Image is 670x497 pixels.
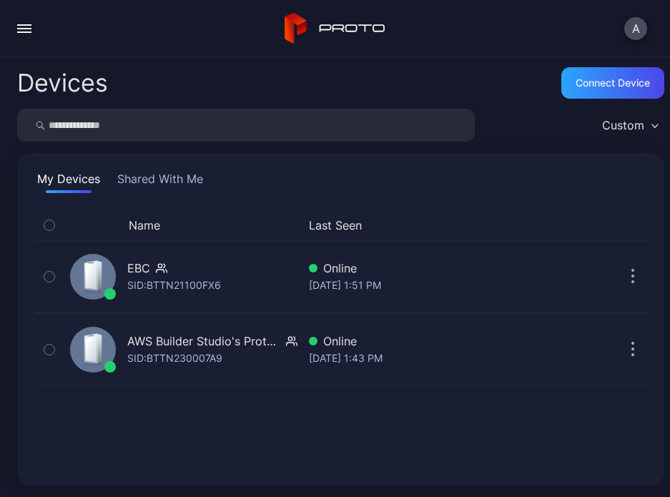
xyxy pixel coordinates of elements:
[17,70,108,96] h2: Devices
[576,77,650,89] div: Connect device
[114,170,206,193] button: Shared With Me
[624,17,647,40] button: A
[561,67,664,99] button: Connect device
[619,217,647,234] div: Options
[127,260,150,277] div: EBC
[129,217,160,234] button: Name
[34,170,103,193] button: My Devices
[309,333,578,350] div: Online
[309,277,578,294] div: [DATE] 1:51 PM
[584,217,601,234] div: Update Device
[309,260,578,277] div: Online
[595,109,664,142] button: Custom
[602,118,644,132] div: Custom
[127,277,221,294] div: SID: BTTN21100FX6
[309,350,578,367] div: [DATE] 1:43 PM
[127,350,222,367] div: SID: BTTN230007A9
[309,217,573,234] button: Last Seen
[127,333,280,350] div: AWS Builder Studio's Proto Luma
